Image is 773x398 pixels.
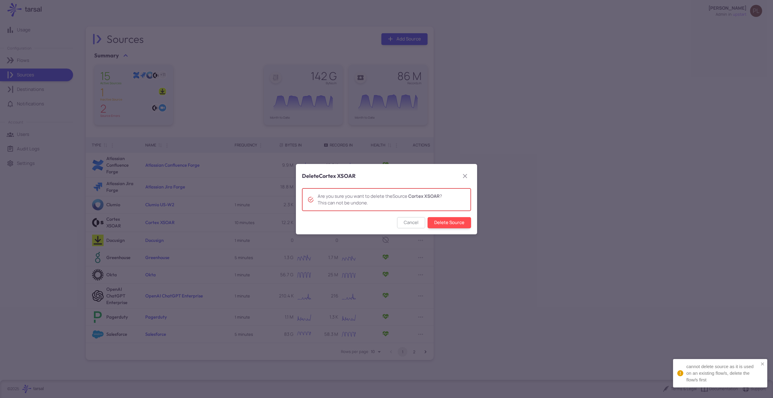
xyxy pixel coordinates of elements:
span: Delete [302,172,356,179]
div: cannot delete source as it is used on an existing flow/s, delete the flow/s first [686,363,759,383]
strong: Cortex XSOAR [319,172,356,179]
button: close [761,361,765,367]
p: This can not be undone. [318,200,442,206]
button: Cancel [397,217,425,228]
strong: Cortex XSOAR [408,193,440,199]
button: Delete Source [428,217,471,228]
p: Are you sure you want to delete the Source ? [318,193,442,200]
